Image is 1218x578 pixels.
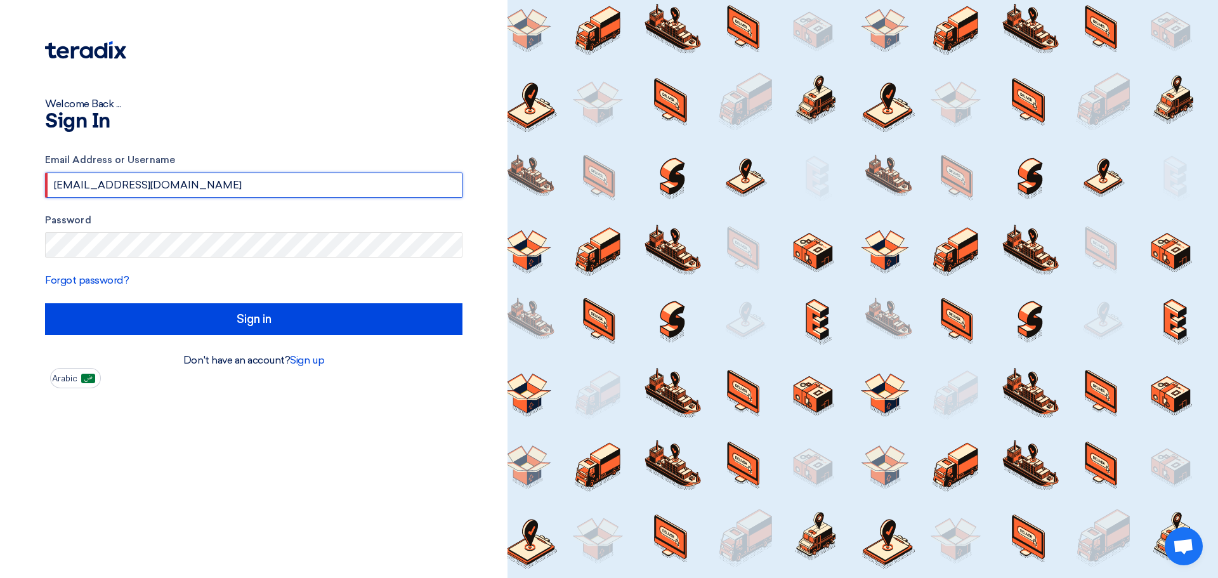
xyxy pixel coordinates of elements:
font: Arabic [52,373,77,384]
a: Open chat [1165,527,1203,565]
font: Password [45,214,91,226]
a: Forgot password? [45,274,129,286]
font: Email Address or Username [45,154,175,166]
img: Teradix logo [45,41,126,59]
button: Arabic [50,368,101,388]
font: Sign In [45,112,110,132]
a: Sign up [290,354,324,366]
img: ar-AR.png [81,374,95,383]
input: Sign in [45,303,462,335]
font: Welcome Back ... [45,98,121,110]
input: Enter your business email or username [45,173,462,198]
font: Don't have an account? [183,354,290,366]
